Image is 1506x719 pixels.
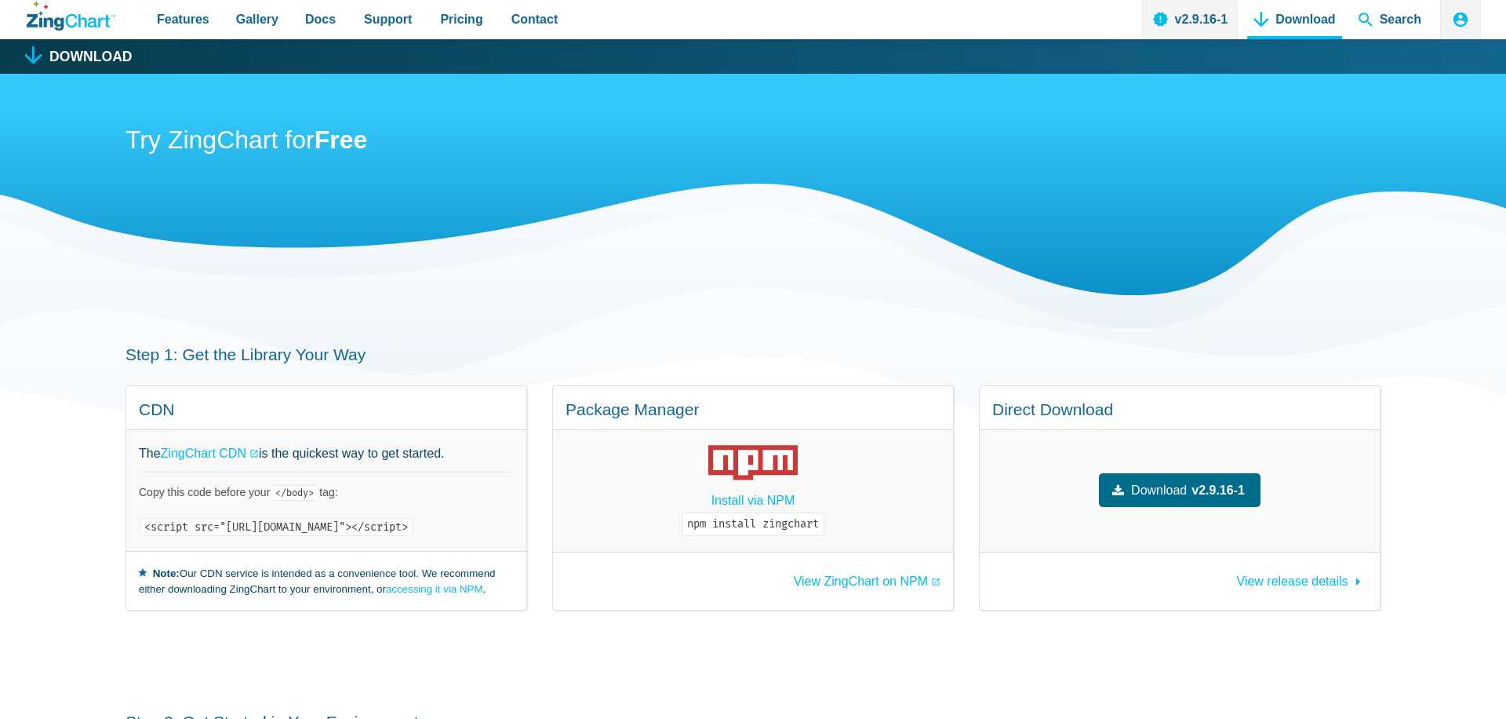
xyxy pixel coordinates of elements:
span: Features [157,9,209,30]
strong: v2.9.16-1 [1191,480,1245,501]
a: ZingChart CDN [161,443,259,464]
p: Copy this code before your tag: [139,485,514,500]
a: accessing it via NPM [386,583,483,595]
span: Pricing [440,9,482,30]
span: Support [364,9,412,30]
strong: Note: [153,568,180,579]
p: The is the quickest way to get started. [139,443,514,464]
span: Download [1131,480,1187,501]
h4: Package Manager [566,399,940,420]
h1: Download [49,50,133,64]
span: Contact [511,9,558,30]
code: <script src="[URL][DOMAIN_NAME]"></script> [139,518,413,536]
strong: Free [315,126,368,154]
span: View release details [1237,575,1348,588]
a: View release details [1237,567,1367,588]
h4: CDN [139,399,514,420]
code: </body> [270,485,319,501]
a: Install via NPM [711,490,795,511]
small: Our CDN service is intended as a convenience tool. We recommend either downloading ZingChart to y... [139,564,514,597]
span: Docs [305,9,336,30]
a: Downloadv2.9.16-1 [1099,473,1260,507]
h2: Try ZingChart for [125,124,1380,159]
h4: Direct Download [992,399,1367,420]
code: npm install zingchart [682,513,824,536]
a: View ZingChart on NPM [794,575,940,588]
a: ZingChart Logo. Click to return to the homepage [27,2,115,31]
span: Gallery [236,9,278,30]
